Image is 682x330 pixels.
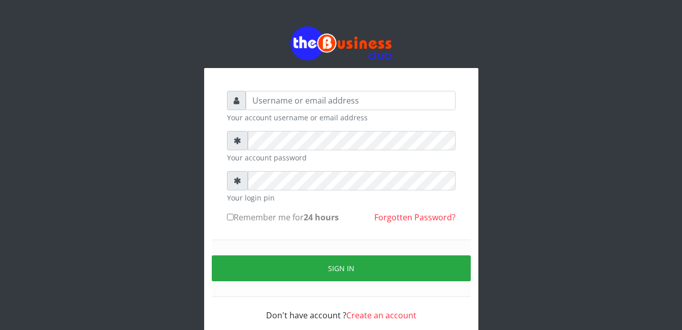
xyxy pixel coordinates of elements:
[227,112,456,123] small: Your account username or email address
[374,212,456,223] a: Forgotten Password?
[227,211,339,223] label: Remember me for
[246,91,456,110] input: Username or email address
[227,214,234,220] input: Remember me for24 hours
[227,152,456,163] small: Your account password
[227,297,456,321] div: Don't have account ?
[346,310,416,321] a: Create an account
[304,212,339,223] b: 24 hours
[227,192,456,203] small: Your login pin
[212,255,471,281] button: Sign in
